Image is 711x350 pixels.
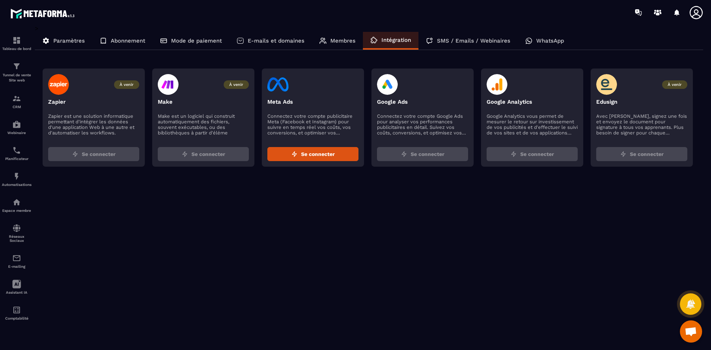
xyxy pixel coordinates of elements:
[72,151,78,157] img: zap.8ac5aa27.svg
[630,150,664,158] span: Se connecter
[2,114,31,140] a: automationsautomationsWebinaire
[2,192,31,218] a: automationsautomationsEspace membre
[182,151,188,157] img: zap.8ac5aa27.svg
[12,254,21,263] img: email
[191,150,225,158] span: Se connecter
[291,151,297,157] img: zap.8ac5aa27.svg
[330,37,355,44] p: Membres
[82,150,116,158] span: Se connecter
[267,74,288,95] img: facebook-logo.eb727249.svg
[48,147,139,161] button: Se connecter
[48,74,69,95] img: zapier-logo.003d59f5.svg
[224,80,249,89] span: À venir
[2,140,31,166] a: schedulerschedulerPlanificateur
[662,80,687,89] span: À venir
[536,37,564,44] p: WhatsApp
[248,37,304,44] p: E-mails et domaines
[158,74,178,95] img: make-logo.47d65c36.svg
[511,151,517,157] img: zap.8ac5aa27.svg
[267,99,358,105] p: Meta Ads
[2,89,31,114] a: formationformationCRM
[12,62,21,71] img: formation
[2,234,31,243] p: Réseaux Sociaux
[12,224,21,233] img: social-network
[2,166,31,192] a: automationsautomationsAutomatisations
[377,113,468,136] p: Connectez votre compte Google Ads pour analyser vos performances publicitaires en détail. Suivez ...
[2,56,31,89] a: formationformationTunnel de vente Site web
[12,94,21,103] img: formation
[377,99,468,105] p: Google Ads
[267,113,358,136] p: Connectez votre compte publicitaire Meta (Facebook et Instagram) pour suivre en temps réel vos co...
[2,105,31,109] p: CRM
[620,151,626,157] img: zap.8ac5aa27.svg
[487,74,508,95] img: google-analytics-logo.594682c4.svg
[12,120,21,129] img: automations
[10,7,77,20] img: logo
[267,147,358,161] button: Se connecter
[377,147,468,161] button: Se connecter
[114,80,139,89] span: À venir
[487,99,578,105] p: Google Analytics
[158,147,249,161] button: Se connecter
[401,151,407,157] img: zap.8ac5aa27.svg
[111,37,145,44] p: Abonnement
[487,147,578,161] button: Se connecter
[2,157,31,161] p: Planificateur
[487,113,578,136] p: Google Analytics vous permet de mesurer le retour sur investissement de vos publicités et d'effec...
[12,146,21,155] img: scheduler
[158,113,249,136] p: Make est un logiciel qui construit automatiquement des fichiers, souvent exécutables, ou des bibl...
[520,150,554,158] span: Se connecter
[2,131,31,135] p: Webinaire
[2,274,31,300] a: Assistant IA
[301,150,335,158] span: Se connecter
[12,36,21,45] img: formation
[2,264,31,269] p: E-mailing
[596,113,687,136] p: Avec [PERSON_NAME], signez une fois et envoyez le document pour signature à tous vos apprenants. ...
[12,198,21,207] img: automations
[596,99,687,105] p: Edusign
[2,300,31,326] a: accountantaccountantComptabilité
[2,248,31,274] a: emailemailE-mailing
[2,183,31,187] p: Automatisations
[12,306,21,314] img: accountant
[680,320,702,343] div: Ouvrir le chat
[2,290,31,294] p: Assistant IA
[53,37,85,44] p: Paramètres
[2,316,31,320] p: Comptabilité
[158,99,249,105] p: Make
[171,37,222,44] p: Mode de paiement
[2,209,31,213] p: Espace membre
[2,30,31,56] a: formationformationTableau de bord
[411,150,444,158] span: Se connecter
[437,37,510,44] p: SMS / Emails / Webinaires
[381,37,411,43] p: Intégration
[596,147,687,161] button: Se connecter
[2,47,31,51] p: Tableau de bord
[2,218,31,248] a: social-networksocial-networkRéseaux Sociaux
[48,113,139,136] p: Zapier est une solution informatique permettant d'intégrer les données d'une application Web à un...
[2,73,31,83] p: Tunnel de vente Site web
[12,172,21,181] img: automations
[377,74,398,95] img: google-ads-logo.4cdbfafa.svg
[596,74,617,95] img: edusign-logo.5fe905fa.svg
[35,25,704,178] div: >
[48,99,139,105] p: Zapier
